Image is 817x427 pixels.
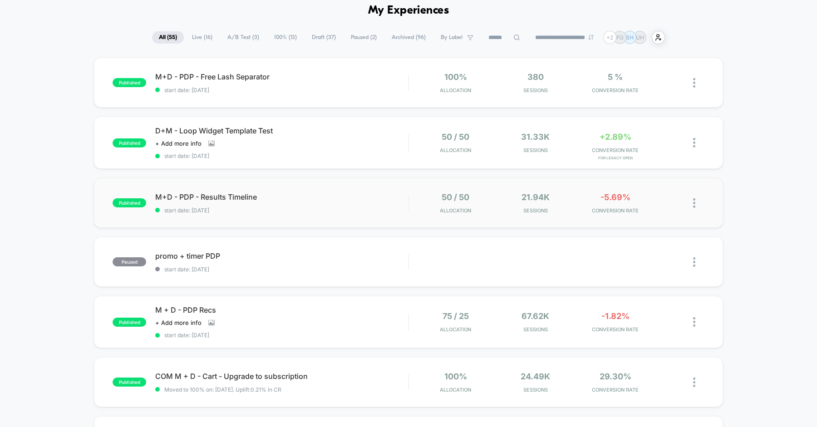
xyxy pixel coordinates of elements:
[693,198,695,208] img: close
[442,192,469,202] span: 50 / 50
[521,372,550,381] span: 24.49k
[527,72,544,82] span: 380
[221,31,266,44] span: A/B Test ( 3 )
[185,31,219,44] span: Live ( 16 )
[155,372,408,381] span: COM M + D - Cart - Upgrade to subscription
[155,332,408,339] span: start date: [DATE]
[113,198,146,207] span: published
[440,87,471,93] span: Allocation
[443,311,469,321] span: 75 / 25
[616,34,624,41] p: FG
[498,326,573,333] span: Sessions
[385,31,433,44] span: Archived ( 96 )
[603,31,616,44] div: + 2
[440,147,471,153] span: Allocation
[368,4,449,17] h1: My Experiences
[113,318,146,327] span: published
[693,378,695,387] img: close
[578,147,653,153] span: CONVERSION RATE
[164,386,281,393] span: Moved to 100% on: [DATE] . Uplift: 0.21% in CR
[601,311,630,321] span: -1.82%
[522,192,550,202] span: 21.94k
[305,31,343,44] span: Draft ( 37 )
[152,31,184,44] span: All ( 55 )
[155,319,202,326] span: + Add more info
[267,31,304,44] span: 100% ( 13 )
[608,72,623,82] span: 5 %
[442,132,469,142] span: 50 / 50
[588,34,594,40] img: end
[578,326,653,333] span: CONVERSION RATE
[155,140,202,147] span: + Add more info
[155,87,408,93] span: start date: [DATE]
[155,251,408,260] span: promo + timer PDP
[498,387,573,393] span: Sessions
[498,147,573,153] span: Sessions
[626,34,634,41] p: SH
[693,138,695,147] img: close
[693,257,695,267] img: close
[344,31,384,44] span: Paused ( 2 )
[636,34,644,41] p: UH
[155,126,408,135] span: D+M - Loop Widget Template Test
[440,387,471,393] span: Allocation
[600,372,631,381] span: 29.30%
[600,192,630,202] span: -5.69%
[113,378,146,387] span: published
[693,78,695,88] img: close
[440,326,471,333] span: Allocation
[521,132,550,142] span: 31.33k
[113,78,146,87] span: published
[600,132,631,142] span: +2.89%
[155,305,408,314] span: M + D - PDP Recs
[155,207,408,214] span: start date: [DATE]
[578,207,653,214] span: CONVERSION RATE
[155,266,408,273] span: start date: [DATE]
[113,257,146,266] span: paused
[498,87,573,93] span: Sessions
[155,152,408,159] span: start date: [DATE]
[693,317,695,327] img: close
[113,138,146,147] span: published
[155,72,408,81] span: M+D - PDP - Free Lash Separator
[498,207,573,214] span: Sessions
[444,372,467,381] span: 100%
[440,207,471,214] span: Allocation
[522,311,549,321] span: 67.62k
[578,156,653,160] span: for Legacy open
[155,192,408,201] span: M+D - PDP - Results Timeline
[578,387,653,393] span: CONVERSION RATE
[441,34,463,41] span: By Label
[444,72,467,82] span: 100%
[578,87,653,93] span: CONVERSION RATE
